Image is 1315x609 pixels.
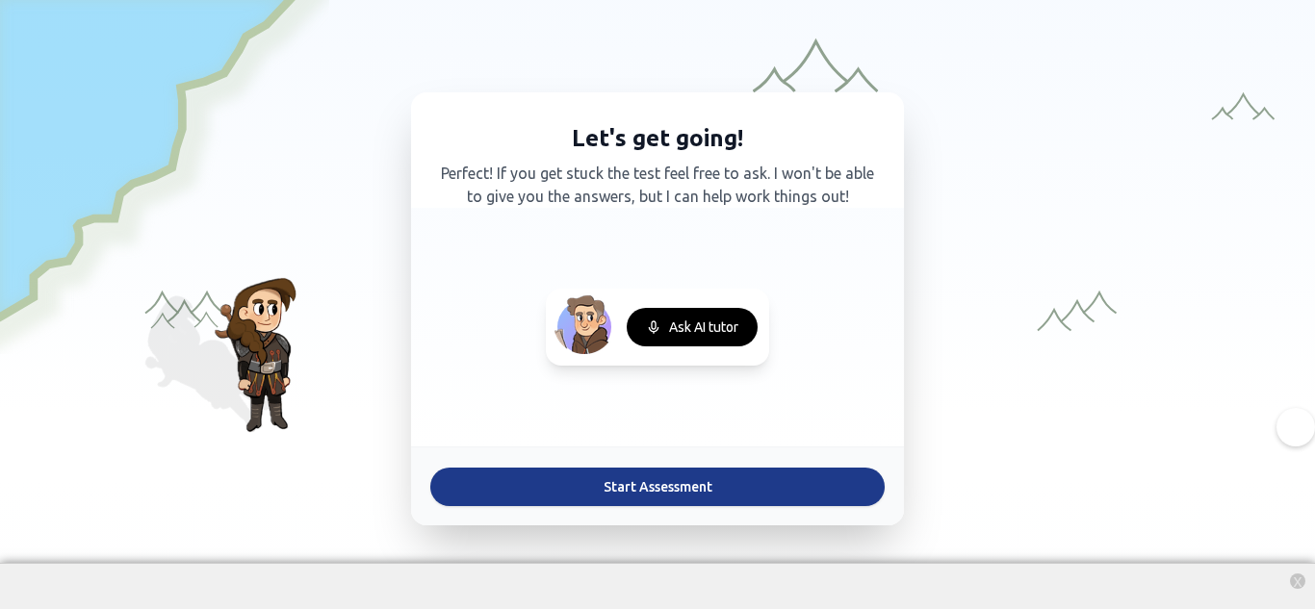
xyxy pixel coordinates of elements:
[1290,573,1305,589] div: Close Toolbar
[554,292,615,354] img: North
[434,162,881,208] p: Perfect! If you get stuck the test feel free to ask. I won't be able to give you the answers, but...
[434,123,881,154] h2: Let's get going!
[627,308,758,346] div: Ask AI tutor
[430,468,885,506] button: Start Assessment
